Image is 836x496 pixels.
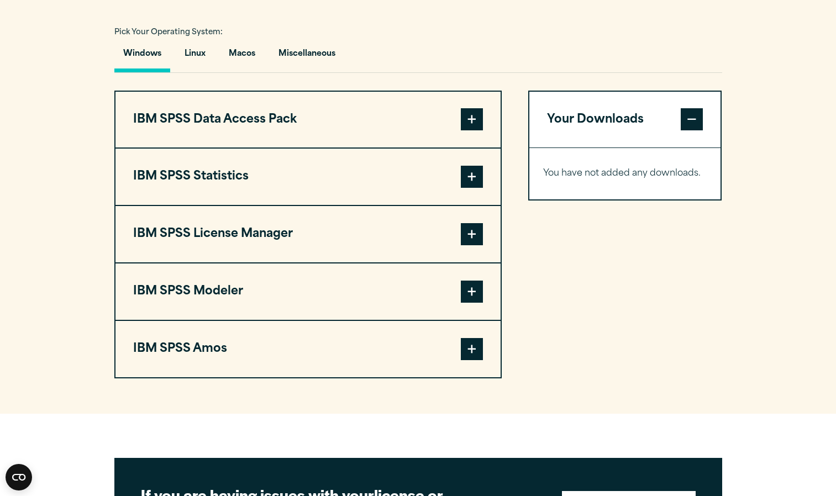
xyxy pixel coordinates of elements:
button: Miscellaneous [270,41,344,72]
div: Your Downloads [529,147,721,199]
button: IBM SPSS Statistics [115,149,501,205]
button: IBM SPSS Data Access Pack [115,92,501,148]
p: You have not added any downloads. [543,166,707,182]
button: IBM SPSS Amos [115,321,501,377]
span: Pick Your Operating System: [114,29,223,36]
button: IBM SPSS Modeler [115,263,501,320]
button: Your Downloads [529,92,721,148]
button: Linux [176,41,214,72]
button: Windows [114,41,170,72]
button: Macos [220,41,264,72]
button: Open CMP widget [6,464,32,490]
button: IBM SPSS License Manager [115,206,501,262]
